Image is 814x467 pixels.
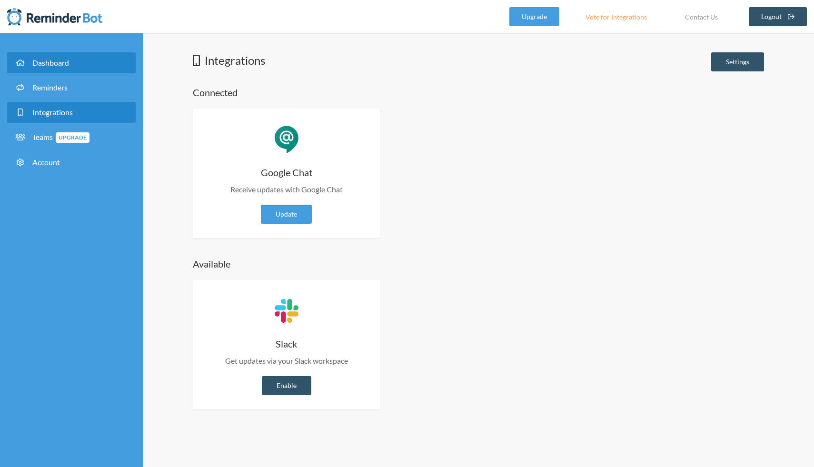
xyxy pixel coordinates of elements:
[207,166,366,179] h4: Google Chat
[32,158,60,167] span: Account
[207,337,366,350] h4: Slack
[7,77,136,98] a: Reminders
[32,132,89,141] span: Teams
[509,7,559,26] a: Upgrade
[7,102,136,123] a: Integrations
[7,127,136,148] a: TeamsUpgrade
[56,132,89,143] span: Upgrade
[711,52,764,71] a: Settings
[7,7,102,26] img: Reminder Bot
[7,152,136,173] a: Account
[207,184,366,195] p: Receive updates with Google Chat
[32,83,68,92] span: Reminders
[207,355,366,367] p: Get updates via your Slack workspace
[32,108,73,117] span: Integrations
[261,205,312,224] a: Update
[574,7,659,26] a: Vote for Integrations
[193,52,265,69] h1: Integrations
[193,86,764,99] h4: Connected
[7,52,136,73] a: Dashboard
[262,376,311,395] a: Enable
[673,7,730,26] a: Contact Us
[32,58,69,67] span: Dashboard
[193,257,764,270] h4: Available
[749,7,807,26] a: Logout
